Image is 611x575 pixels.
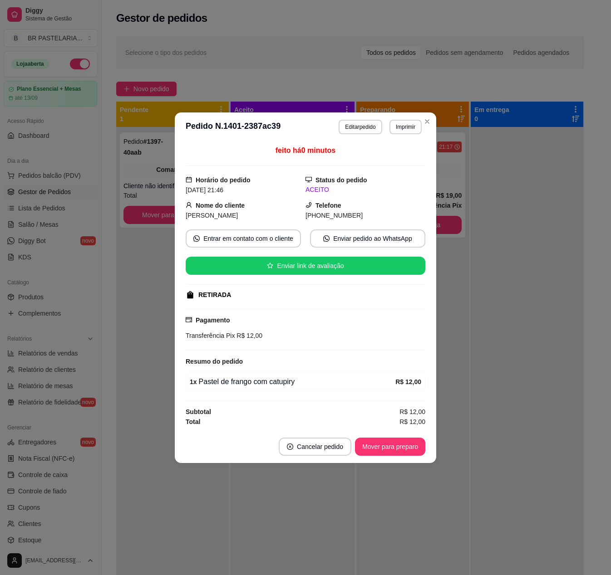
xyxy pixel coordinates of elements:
button: whats-appEntrar em contato com o cliente [186,229,301,248]
strong: Subtotal [186,408,211,415]
span: close-circle [287,443,293,450]
button: Imprimir [389,120,422,134]
span: credit-card [186,317,192,323]
strong: Total [186,418,200,425]
span: whats-app [193,235,200,242]
button: Mover para preparo [355,438,425,456]
span: user [186,202,192,208]
strong: Resumo do pedido [186,358,243,365]
span: calendar [186,176,192,183]
strong: Pagamento [196,317,230,324]
span: feito há 0 minutos [276,146,335,154]
strong: Horário do pedido [196,176,251,184]
h3: Pedido N. 1401-2387ac39 [186,120,281,134]
span: star [267,263,273,269]
span: phone [305,202,312,208]
span: [PHONE_NUMBER] [305,212,363,219]
button: Close [420,114,434,129]
strong: Telefone [315,202,341,209]
button: starEnviar link de avaliação [186,257,425,275]
strong: R$ 12,00 [395,378,421,385]
strong: 1 x [190,378,197,385]
div: RETIRADA [198,290,231,300]
div: Pastel de frango com catupiry [190,376,395,387]
button: whats-appEnviar pedido ao WhatsApp [310,229,425,248]
strong: Status do pedido [315,176,367,184]
span: [PERSON_NAME] [186,212,238,219]
span: [DATE] 21:46 [186,186,223,194]
span: R$ 12,00 [235,332,262,339]
span: R$ 12,00 [399,407,425,417]
div: ACEITO [305,185,425,195]
button: close-circleCancelar pedido [279,438,351,456]
strong: Nome do cliente [196,202,245,209]
button: Editarpedido [339,120,382,134]
span: whats-app [323,235,330,242]
span: R$ 12,00 [399,417,425,427]
span: desktop [305,176,312,183]
span: Transferência Pix [186,332,235,339]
